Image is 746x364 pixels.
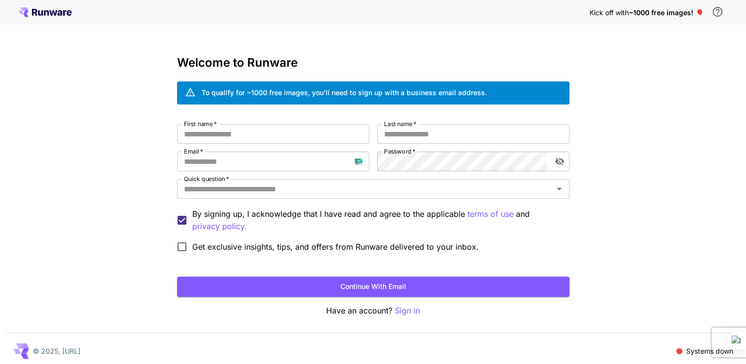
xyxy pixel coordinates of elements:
[177,56,569,70] h3: Welcome to Runware
[192,220,247,233] button: By signing up, I acknowledge that I have read and agree to the applicable terms of use and
[708,2,727,22] button: In order to qualify for free credit, you need to sign up with a business email address and click ...
[686,346,733,356] p: Systems down
[590,8,629,17] span: Kick off with
[202,87,487,98] div: To qualify for ~1000 free images, you’ll need to sign up with a business email address.
[184,147,203,156] label: Email
[192,208,562,233] p: By signing up, I acknowledge that I have read and agree to the applicable and
[184,175,229,183] label: Quick question
[551,153,568,170] button: toggle password visibility
[467,208,514,220] p: terms of use
[177,305,569,317] p: Have an account?
[192,220,247,233] p: privacy policy.
[395,305,420,317] button: Sign in
[384,120,416,128] label: Last name
[33,346,80,356] p: © 2025, [URL]
[177,277,569,297] button: Continue with email
[192,241,479,253] span: Get exclusive insights, tips, and offers from Runware delivered to your inbox.
[629,8,704,17] span: ~1000 free images! 🎈
[467,208,514,220] button: By signing up, I acknowledge that I have read and agree to the applicable and privacy policy.
[552,182,566,196] button: Open
[384,147,415,156] label: Password
[184,120,217,128] label: First name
